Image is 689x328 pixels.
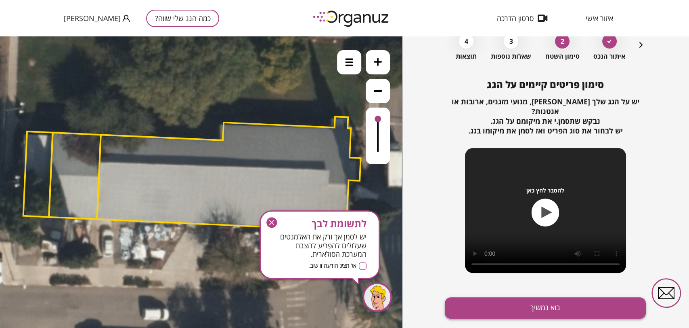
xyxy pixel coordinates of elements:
span: סימון פריטים קיימים על הגג [487,78,604,91]
span: אל תציג הודעה זו שוב. [309,262,356,270]
span: תוצאות [456,53,477,60]
span: סרטון הדרכה [497,14,534,22]
img: logo [307,7,396,30]
button: בוא נמשיך [445,297,646,319]
div: 4 [459,34,473,49]
span: לתשומת לבך [273,218,366,229]
span: איתור הנכס [593,53,625,60]
span: להסבר לחץ כאן [526,187,564,194]
span: סימון השטח [545,53,580,60]
button: [PERSON_NAME] [64,13,130,23]
img: menu-icon.svg [345,22,353,30]
button: כמה הגג שלי שווה? [146,10,219,27]
span: יש על הגג שלך [PERSON_NAME], מנועי מזגנים, ארובות או אנטנות? נבקש שתסמן.י את מיקומם על הגג. יש לב... [452,97,639,135]
span: יש לסמן אך ורק את האלמנטים שעלולים להפריע להצבת המערכת הסולארית. [273,233,366,259]
span: שאלות נוספות [491,53,531,60]
div: 2 [555,34,570,49]
button: איזור אישי [574,14,625,22]
button: סרטון הדרכה [485,14,559,22]
div: 3 [504,34,518,49]
span: איזור אישי [586,14,613,22]
span: [PERSON_NAME] [64,14,121,22]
